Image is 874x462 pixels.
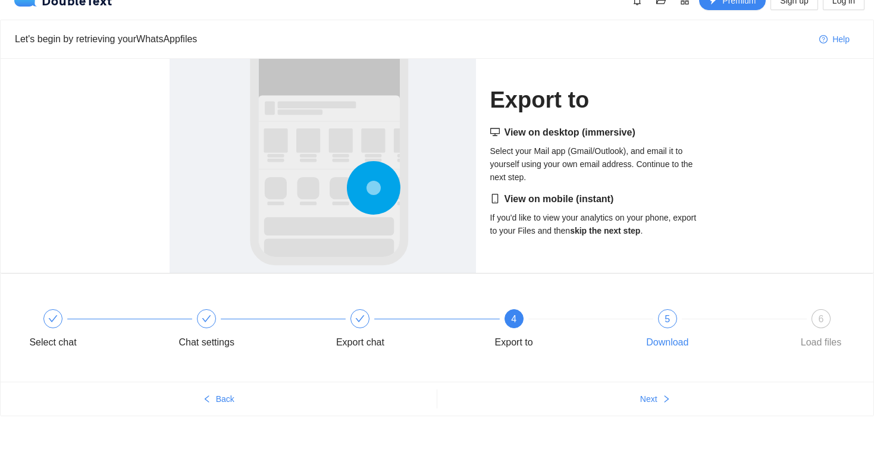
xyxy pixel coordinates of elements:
[819,35,828,45] span: question-circle
[437,389,874,408] button: Nextright
[810,30,859,49] button: question-circleHelp
[15,32,810,46] div: Let's begin by retrieving your WhatsApp files
[819,314,824,324] span: 6
[355,314,365,323] span: check
[490,192,705,206] h5: View on mobile (instant)
[570,226,640,235] strong: skip the next step
[490,127,500,137] span: desktop
[646,333,688,352] div: Download
[325,309,479,352] div: Export chat
[480,309,633,352] div: 4Export to
[801,333,842,352] div: Load files
[490,86,705,114] h1: Export to
[179,333,234,352] div: Chat settings
[216,392,234,406] span: Back
[48,314,58,323] span: check
[490,194,500,203] span: mobile
[202,314,211,323] span: check
[172,309,325,352] div: Chat settings
[29,333,76,352] div: Select chat
[1,389,437,408] button: leftBack
[665,314,670,324] span: 5
[633,309,787,352] div: 5Download
[662,395,671,404] span: right
[490,192,705,237] div: If you'd like to view your analytics on your phone, export to your Files and then .
[490,125,705,140] h5: View on desktop (immersive)
[511,314,516,324] span: 4
[18,309,172,352] div: Select chat
[495,333,533,352] div: Export to
[203,395,211,404] span: left
[336,333,384,352] div: Export chat
[640,392,657,406] span: Next
[490,125,705,184] div: Select your Mail app (Gmail/Outlook), and email it to yourself using your own email address. Cont...
[787,309,856,352] div: 6Load files
[832,33,850,46] span: Help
